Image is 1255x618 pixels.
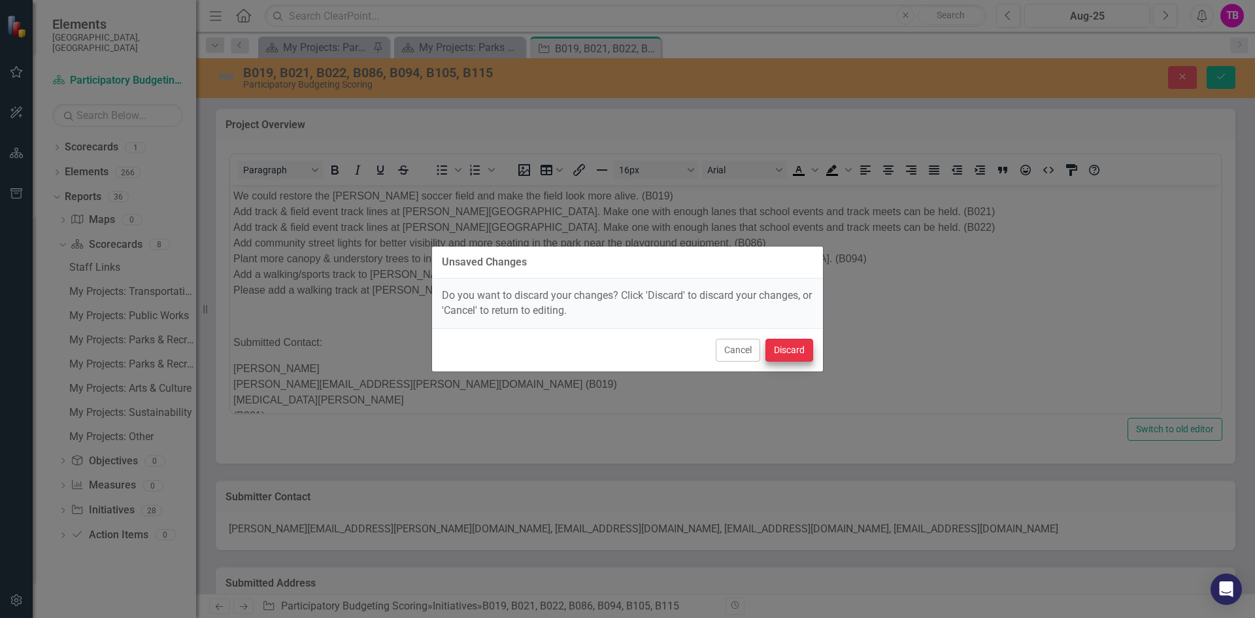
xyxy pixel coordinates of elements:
div: Do you want to discard your changes? Click 'Discard' to discard your changes, or 'Cancel' to retu... [432,279,823,328]
button: Cancel [716,339,760,362]
p: We could restore the [PERSON_NAME] soccer field and make the field look more alive. (B019) Add tr... [3,3,988,113]
button: Discard [765,339,813,362]
div: Unsaved Changes [442,256,527,268]
p: Submitted Contact: [3,150,988,165]
p: [PERSON_NAME] [PERSON_NAME][EMAIL_ADDRESS][PERSON_NAME][DOMAIN_NAME] (B019) [MEDICAL_DATA][PERSON... [3,176,988,380]
div: Open Intercom Messenger [1211,574,1242,605]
